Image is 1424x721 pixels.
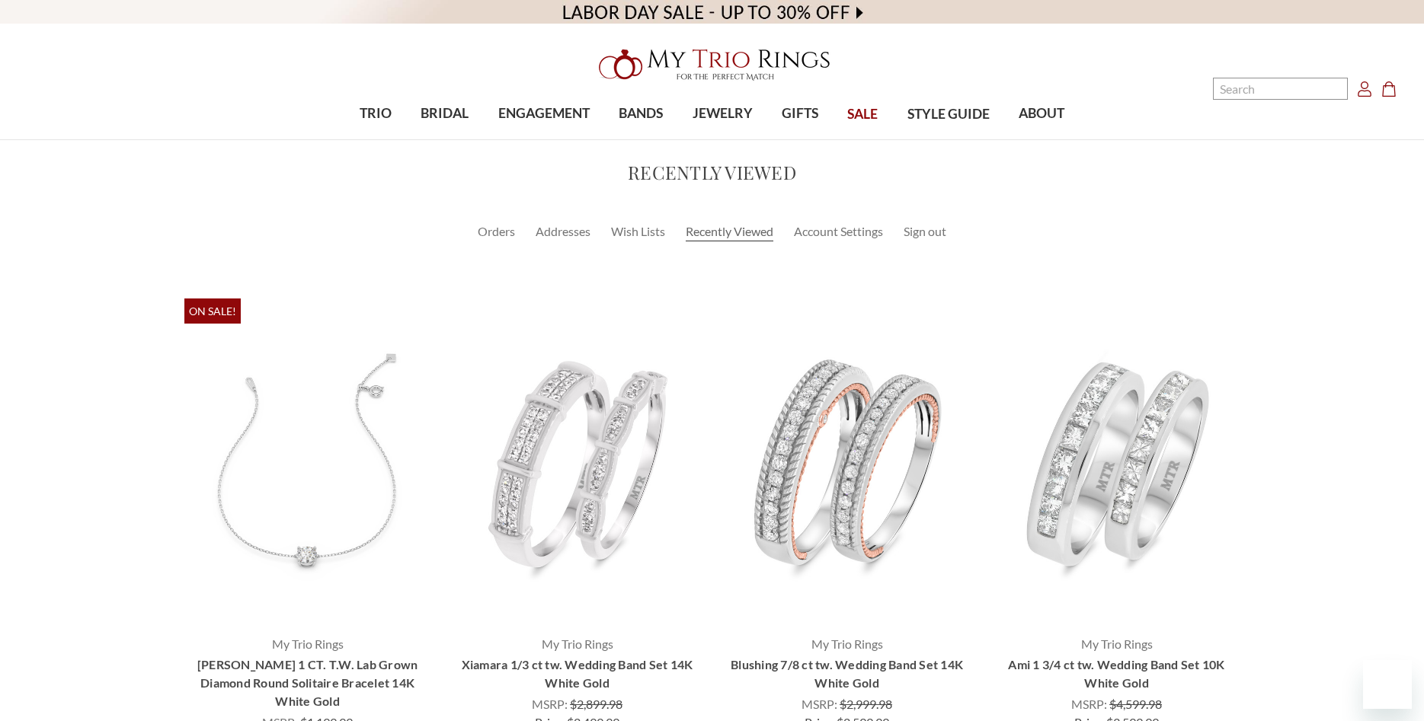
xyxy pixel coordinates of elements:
[722,656,973,692] a: Blushing 7/8 ct tw. Wedding Band Set 14K White Gold, $2,599.99
[421,104,469,123] span: BRIDAL
[184,298,431,624] a: Ansel 1 CT. T.W. Lab Grown Diamond Round Solitaire Bracelet 14K White Gold, Was: $1,199.99, Sale ...
[715,139,730,140] button: submenu toggle
[994,339,1239,583] img: Photo of Ami 2 ct tw. Diamond His and Hers Matching Wedding Band Set 10K White Gold [WB359W]
[904,222,946,241] a: Sign out
[840,697,892,711] span: $2,999.98
[619,104,663,123] span: BANDS
[182,158,1243,186] h2: Recently Viewed
[1213,78,1348,100] input: Search
[792,139,808,140] button: submenu toggle
[725,339,969,583] img: Photo of Blushing 7/8 ct tw. Diamond His and Hers Matching Wedding Band Set 14K White Gold [WB454W]
[437,139,453,140] button: submenu toggle
[570,697,622,711] span: $2,899.98
[478,222,515,241] a: Orders
[484,89,604,139] a: ENGAGEMENT
[693,104,753,123] span: JEWELRY
[767,89,833,139] a: GIFTS
[677,89,766,139] a: JEWELRY
[686,222,773,241] a: Recently Viewed
[907,104,990,124] span: STYLE GUIDE
[182,656,434,710] a: Ansel 1 CT. T.W. Lab Grown Diamond Round Solitaire Bracelet 14K White Gold, Was: $1,199.99, Sale ...
[1034,139,1049,140] button: submenu toggle
[633,139,648,140] button: submenu toggle
[590,40,834,89] img: My Trio Rings
[1381,81,1397,97] svg: cart.cart_preview
[802,697,837,711] span: MSRP:
[345,89,406,139] a: TRIO
[452,635,703,653] p: My Trio Rings
[368,139,383,140] button: submenu toggle
[455,339,699,583] img: Photo of Xiamara 1/3 ct tw. Diamond His and Hers Matching Wedding Band Set 14K White Gold [WB219W]
[406,89,483,139] a: BRIDAL
[536,222,590,241] a: Addresses
[794,222,883,241] a: Account Settings
[724,298,971,624] a: Blushing 7/8 ct tw. Wedding Band Set 14K White Gold, $2,599.99
[892,90,1003,139] a: STYLE GUIDE
[991,656,1243,692] a: Ami 1 3/4 ct tw. Wedding Band Set 10K White Gold, $3,599.99
[413,40,1011,89] a: My Trio Rings
[1357,79,1372,97] a: Account
[452,656,703,692] a: Xiamara 1/3 ct tw. Wedding Band Set 14K White Gold, $2,499.99
[1004,89,1079,139] a: ABOUT
[1071,697,1107,711] span: MSRP:
[185,339,430,583] img: Photo of Ansel 1 CT. T.W. Lab Grown Diamond Round Solitaire Bracelet 14K White Gold [BC2403W-L095]
[991,635,1243,653] p: My Trio Rings
[1381,79,1406,97] a: Cart with 0 items
[536,139,552,140] button: submenu toggle
[604,89,677,139] a: BANDS
[1019,104,1064,123] span: ABOUT
[360,104,392,123] span: TRIO
[454,298,701,624] a: Xiamara 1/3 ct tw. Wedding Band Set 14K White Gold, $2,499.99
[532,697,568,711] span: MSRP:
[182,635,434,653] p: My Trio Rings
[833,90,892,139] a: SALE
[498,104,590,123] span: ENGAGEMENT
[1109,697,1162,711] span: $4,599.98
[994,298,1240,624] a: Ami 1 3/4 ct tw. Wedding Band Set 10K White Gold, $3,599.99
[611,222,665,241] a: Wish Lists
[189,305,236,317] span: On Sale!
[782,104,818,123] span: GIFTS
[722,635,973,653] p: My Trio Rings
[1363,660,1412,709] iframe: Button to launch messaging window
[1357,81,1372,97] svg: Account
[847,104,878,124] span: SALE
